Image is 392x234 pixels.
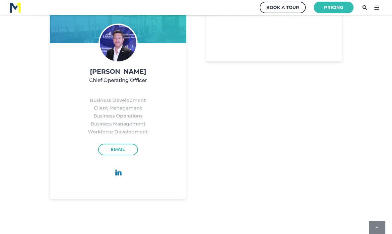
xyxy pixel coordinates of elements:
[91,121,146,127] span: Business Management
[50,77,186,83] div: Chief Operating Officer
[94,105,142,111] span: Client Management
[50,68,186,76] div: [PERSON_NAME]
[88,129,148,135] span: Workforce Development
[10,3,21,13] img: M1 Logo - Blue Letters - for Light Backgrounds-2
[260,2,306,13] a: Book a Tour
[90,97,146,103] span: Business Development
[94,113,143,119] span: Business Operations
[314,2,354,13] a: Pricing
[110,164,126,181] img: LinkedIn
[359,202,392,234] iframe: Chat Widget
[266,3,299,12] div: Book a Tour
[98,144,138,155] a: Email
[100,25,136,61] img: Cesar -1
